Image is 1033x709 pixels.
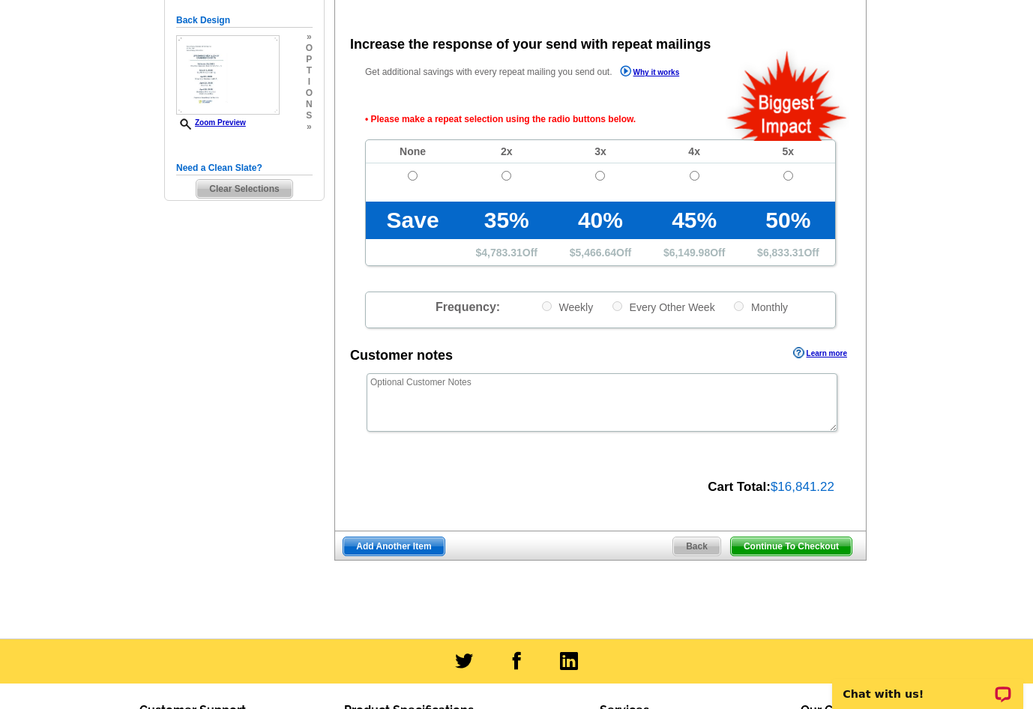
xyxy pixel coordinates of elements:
[306,88,313,99] span: o
[726,49,849,141] img: biggestImpact.png
[350,346,453,366] div: Customer notes
[741,239,835,265] td: $ Off
[553,202,647,239] td: 40%
[648,140,741,163] td: 4x
[708,480,771,494] strong: Cart Total:
[576,247,617,259] span: 5,466.64
[365,64,711,81] p: Get additional savings with every repeat mailing you send out.
[176,118,246,127] a: Zoom Preview
[176,161,313,175] h5: Need a Clean Slate?
[306,54,313,65] span: p
[460,140,553,163] td: 2x
[306,31,313,43] span: »
[306,65,313,76] span: t
[542,301,552,311] input: Weekly
[436,301,500,313] span: Frequency:
[306,76,313,88] span: i
[648,202,741,239] td: 45%
[460,239,553,265] td: $ Off
[343,537,445,556] a: Add Another Item
[306,121,313,133] span: »
[669,247,711,259] span: 6,149.98
[553,140,647,163] td: 3x
[648,239,741,265] td: $ Off
[366,140,460,163] td: None
[612,301,622,311] input: Every Other Week
[771,480,834,494] span: $16,841.22
[306,43,313,54] span: o
[672,537,721,556] a: Back
[822,662,1033,709] iframe: LiveChat chat widget
[763,247,804,259] span: 6,833.31
[481,247,522,259] span: 4,783.31
[306,99,313,110] span: n
[306,110,313,121] span: s
[196,180,292,198] span: Clear Selections
[540,300,594,314] label: Weekly
[732,300,788,314] label: Monthly
[176,13,313,28] h5: Back Design
[350,34,711,55] div: Increase the response of your send with repeat mailings
[460,202,553,239] td: 35%
[620,65,680,81] a: Why it works
[176,35,280,115] img: small-thumb.jpg
[793,347,847,359] a: Learn more
[553,239,647,265] td: $ Off
[365,99,836,139] span: • Please make a repeat selection using the radio buttons below.
[366,202,460,239] td: Save
[611,300,715,314] label: Every Other Week
[343,537,444,555] span: Add Another Item
[741,140,835,163] td: 5x
[741,202,835,239] td: 50%
[673,537,720,555] span: Back
[731,537,852,555] span: Continue To Checkout
[734,301,744,311] input: Monthly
